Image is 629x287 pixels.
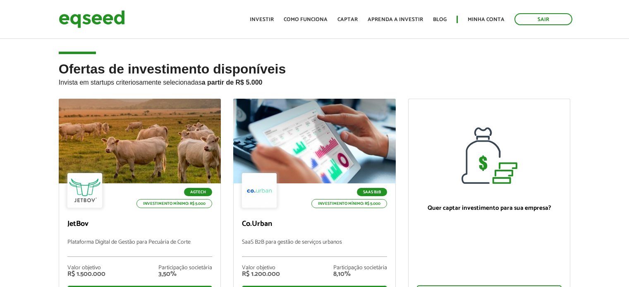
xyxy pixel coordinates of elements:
[242,220,387,229] p: Co.Urban
[67,220,213,229] p: JetBov
[67,265,105,271] div: Valor objetivo
[368,17,423,22] a: Aprenda a investir
[158,265,212,271] div: Participação societária
[333,271,387,278] div: 8,10%
[417,204,562,212] p: Quer captar investimento para sua empresa?
[59,76,571,86] p: Invista em startups criteriosamente selecionadas
[59,62,571,99] h2: Ofertas de investimento disponíveis
[433,17,447,22] a: Blog
[468,17,505,22] a: Minha conta
[284,17,328,22] a: Como funciona
[136,199,212,208] p: Investimento mínimo: R$ 5.000
[514,13,572,25] a: Sair
[242,271,280,278] div: R$ 1.200.000
[202,79,263,86] strong: a partir de R$ 5.000
[337,17,358,22] a: Captar
[59,8,125,30] img: EqSeed
[333,265,387,271] div: Participação societária
[242,239,387,257] p: SaaS B2B para gestão de serviços urbanos
[311,199,387,208] p: Investimento mínimo: R$ 5.000
[357,188,387,196] p: SaaS B2B
[184,188,212,196] p: Agtech
[67,239,213,257] p: Plataforma Digital de Gestão para Pecuária de Corte
[67,271,105,278] div: R$ 1.500.000
[158,271,212,278] div: 3,50%
[242,265,280,271] div: Valor objetivo
[250,17,274,22] a: Investir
